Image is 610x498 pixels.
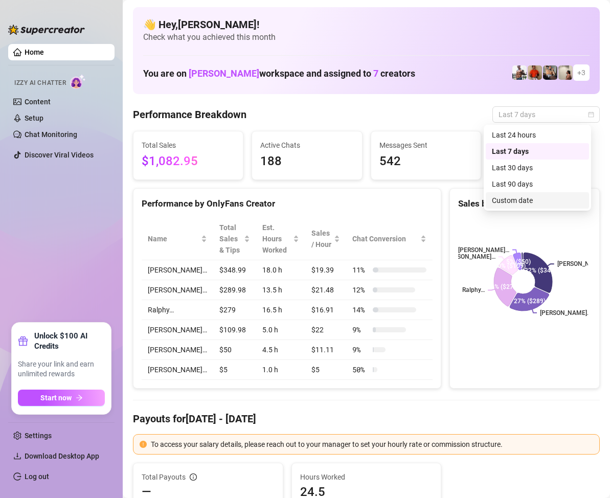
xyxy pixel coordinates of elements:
[352,324,369,335] span: 9 %
[213,218,256,260] th: Total Sales & Tips
[492,195,583,206] div: Custom date
[213,340,256,360] td: $50
[558,65,573,80] img: Ralphy
[25,98,51,106] a: Content
[142,140,235,151] span: Total Sales
[151,439,593,450] div: To access your salary details, please reach out to your manager to set your hourly rate or commis...
[25,472,49,481] a: Log out
[40,394,72,402] span: Start now
[34,331,105,351] strong: Unlock $100 AI Credits
[143,68,415,79] h1: You are on workspace and assigned to creators
[256,360,305,380] td: 1.0 h
[260,140,353,151] span: Active Chats
[143,32,590,43] span: Check what you achieved this month
[577,67,585,78] span: + 3
[213,260,256,280] td: $348.99
[142,360,213,380] td: [PERSON_NAME]…
[142,300,213,320] td: Ralphy…
[213,280,256,300] td: $289.98
[8,25,85,35] img: logo-BBDzfeDw.svg
[213,320,256,340] td: $109.98
[492,162,583,173] div: Last 30 days
[256,280,305,300] td: 13.5 h
[142,340,213,360] td: [PERSON_NAME]…
[18,390,105,406] button: Start nowarrow-right
[352,364,369,375] span: 50 %
[492,129,583,141] div: Last 24 hours
[462,287,485,294] text: Ralphy…
[142,197,433,211] div: Performance by OnlyFans Creator
[528,65,542,80] img: Justin
[352,284,369,296] span: 12 %
[379,140,472,151] span: Messages Sent
[213,360,256,380] td: $5
[256,340,305,360] td: 4.5 h
[352,264,369,276] span: 11 %
[492,178,583,190] div: Last 90 days
[14,78,66,88] span: Izzy AI Chatter
[143,17,590,32] h4: 👋 Hey, [PERSON_NAME] !
[300,471,433,483] span: Hours Worked
[189,68,259,79] span: [PERSON_NAME]
[25,130,77,139] a: Chat Monitoring
[305,360,347,380] td: $5
[379,152,472,171] span: 542
[142,260,213,280] td: [PERSON_NAME]…
[142,320,213,340] td: [PERSON_NAME]…
[540,309,591,316] text: [PERSON_NAME]…
[352,304,369,315] span: 14 %
[25,48,44,56] a: Home
[260,152,353,171] span: 188
[543,65,557,80] img: George
[486,127,589,143] div: Last 24 hours
[70,74,86,89] img: AI Chatter
[557,260,608,267] text: [PERSON_NAME]…
[305,340,347,360] td: $11.11
[588,111,594,118] span: calendar
[305,218,347,260] th: Sales / Hour
[486,143,589,160] div: Last 7 days
[486,160,589,176] div: Last 30 days
[25,151,94,159] a: Discover Viral Videos
[25,432,52,440] a: Settings
[262,222,290,256] div: Est. Hours Worked
[190,473,197,481] span: info-circle
[486,192,589,209] div: Custom date
[305,260,347,280] td: $19.39
[133,107,246,122] h4: Performance Breakdown
[492,146,583,157] div: Last 7 days
[25,452,99,460] span: Download Desktop App
[311,228,332,250] span: Sales / Hour
[213,300,256,320] td: $279
[346,218,433,260] th: Chat Conversion
[256,300,305,320] td: 16.5 h
[142,471,186,483] span: Total Payouts
[142,218,213,260] th: Name
[373,68,378,79] span: 7
[76,394,83,401] span: arrow-right
[352,233,418,244] span: Chat Conversion
[140,441,147,448] span: exclamation-circle
[142,280,213,300] td: [PERSON_NAME]…
[256,260,305,280] td: 18.0 h
[499,107,594,122] span: Last 7 days
[458,246,509,254] text: [PERSON_NAME]…
[444,253,495,260] text: [PERSON_NAME]…
[219,222,242,256] span: Total Sales & Tips
[512,65,527,80] img: JUSTIN
[18,359,105,379] span: Share your link and earn unlimited rewards
[352,344,369,355] span: 9 %
[305,280,347,300] td: $21.48
[133,412,600,426] h4: Payouts for [DATE] - [DATE]
[305,300,347,320] td: $16.91
[305,320,347,340] td: $22
[13,452,21,460] span: download
[25,114,43,122] a: Setup
[18,336,28,346] span: gift
[148,233,199,244] span: Name
[458,197,591,211] div: Sales by OnlyFans Creator
[256,320,305,340] td: 5.0 h
[486,176,589,192] div: Last 90 days
[142,152,235,171] span: $1,082.95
